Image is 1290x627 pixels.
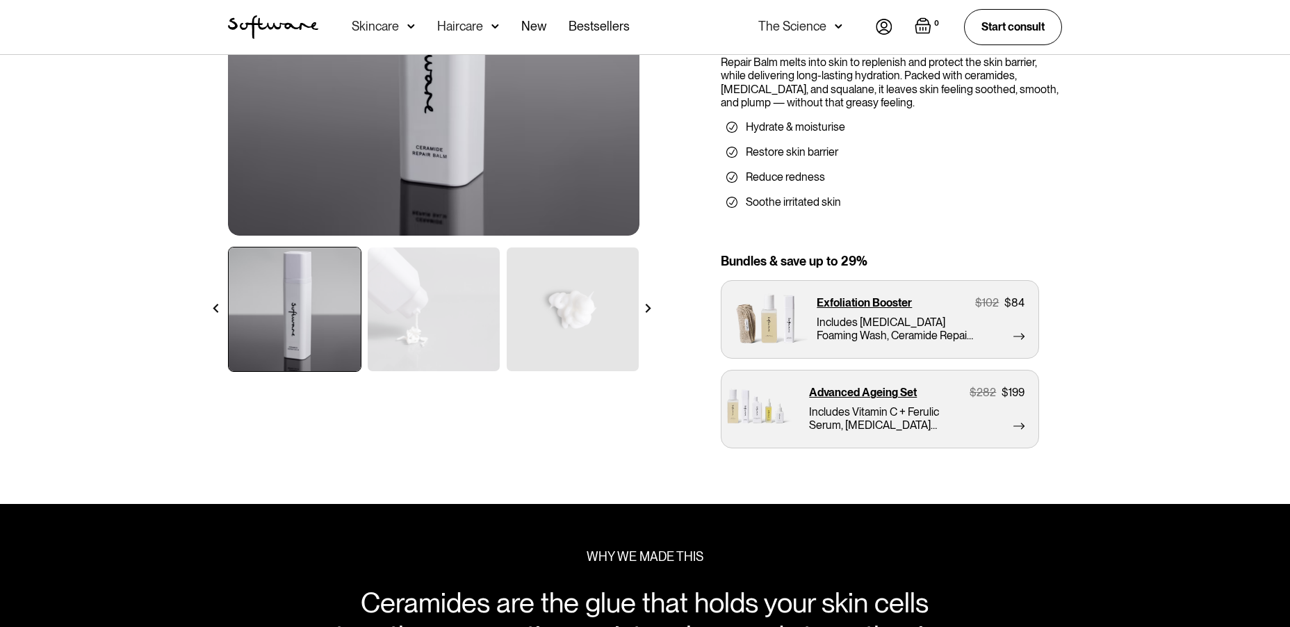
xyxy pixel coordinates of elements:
div: 199 [1009,386,1024,399]
img: arrow down [407,19,415,33]
div: $ [1004,296,1011,309]
div: Skincare [352,19,399,33]
img: arrow down [491,19,499,33]
div: $ [975,296,982,309]
img: arrow down [835,19,842,33]
div: 84 [1011,296,1024,309]
img: arrow right [644,304,653,313]
li: Soothe irritated skin [726,195,1056,209]
div: Like a blanket of moisture and nourishment for your skin. This Ceramide Repair Balm melts into sk... [721,42,1062,109]
div: 102 [982,296,999,309]
div: Haircare [437,19,483,33]
div: $ [970,386,977,399]
div: 282 [977,386,996,399]
a: Open empty cart [915,17,942,37]
div: WHY WE MADE THIS [587,549,703,564]
p: Includes [MEDICAL_DATA] Foaming Wash, Ceramide Repair Balm and Cleansing Cloth [817,316,974,342]
p: Exfoliation Booster [817,296,912,309]
img: Software Logo [228,15,318,39]
p: Includes Vitamin C + Ferulic Serum, [MEDICAL_DATA] Complex Oil, Salicylic Foaming Wash, Ceramide ... [809,405,967,432]
li: Restore skin barrier [726,145,1056,159]
a: home [228,15,318,39]
li: Reduce redness [726,170,1056,184]
p: Advanced Ageing Set [809,386,917,399]
div: $ [1002,386,1009,399]
a: Start consult [964,9,1062,44]
div: 0 [931,17,942,30]
img: arrow left [211,304,220,313]
a: Advanced Ageing Set$282$199Includes Vitamin C + Ferulic Serum, [MEDICAL_DATA] Complex Oil, Salicy... [721,370,1039,448]
li: Hydrate & moisturise [726,120,1056,134]
div: Bundles & save up to 29% [721,254,1062,269]
div: The Science [758,19,826,33]
a: Exfoliation Booster$102$84Includes [MEDICAL_DATA] Foaming Wash, Ceramide Repair Balm and Cleansin... [721,280,1039,359]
